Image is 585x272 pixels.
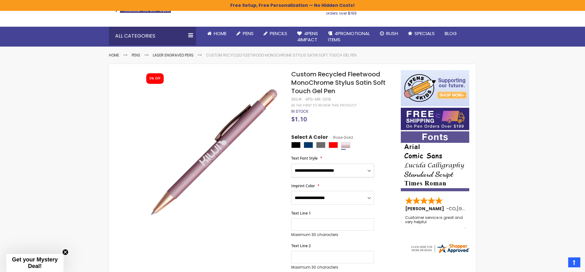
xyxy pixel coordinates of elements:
span: Text Font Style [291,156,318,161]
span: CO [449,206,456,212]
a: Be the first to review this product [291,103,357,108]
a: Laser Engraved Pens [153,52,194,58]
button: Close teaser [62,249,68,255]
span: Home [214,30,227,37]
a: Blog [440,27,462,40]
img: 4pens 4 kids [401,70,469,106]
span: Imprint Color [291,183,315,188]
div: Rose Gold [341,142,350,148]
span: - , [446,206,503,212]
a: Pens [132,52,140,58]
span: Rose Gold [328,135,353,140]
span: $1.10 [291,115,307,123]
img: Free shipping on orders over $199 [401,108,469,130]
a: Specials [403,27,440,40]
div: Availability [291,109,308,114]
span: Custom Recycled Fleetwood MonoChrome Stylus Satin Soft Touch Gel Pen [291,70,386,95]
img: 4pens.com widget logo [410,243,470,254]
li: Custom Recycled Fleetwood MonoChrome Stylus Satin Soft Touch Gel Pen [206,53,357,58]
span: [PERSON_NAME] [405,206,446,212]
img: font-personalization-examples [401,131,469,191]
p: Maximum 30 characters [291,232,374,237]
a: 4pens.com certificate URL [410,250,470,255]
div: Get your Mystery Deal!Close teaser [6,254,63,272]
div: Navy Blue [304,142,313,148]
span: Select A Color [291,134,328,142]
div: Black [291,142,301,148]
a: 4Pens4impact [292,27,323,47]
div: Red [329,142,338,148]
span: Text Line 2 [291,243,311,248]
a: Rush [375,27,403,40]
a: Top [568,257,580,267]
a: Home [109,52,119,58]
a: Pencils [259,27,292,40]
div: 5% OFF [149,76,161,81]
span: Text Line 1 [291,211,311,216]
span: [GEOGRAPHIC_DATA] [457,206,503,212]
strong: SKU [291,97,303,102]
span: Rush [386,30,398,37]
span: 4Pens 4impact [297,30,318,43]
span: Specials [414,30,435,37]
span: Blog [445,30,457,37]
div: All Categories [109,27,196,45]
span: Pencils [270,30,287,37]
a: Pens [232,27,259,40]
p: Maximum 30 characters [291,265,374,270]
div: Customer service is great and very helpful [405,215,466,229]
span: In stock [291,109,308,114]
span: 4PROMOTIONAL ITEMS [328,30,370,43]
img: rose-gold-4pg-mr-2016-fleetwood-monochrome-pen-main-new-laser.jpg [141,79,283,221]
span: Get your Mystery Deal! [12,256,58,269]
a: Home [202,27,232,40]
span: Pens [243,30,254,37]
div: 4PG-MR-2016 [305,97,331,102]
div: Grey [316,142,325,148]
a: 4PROMOTIONALITEMS [323,27,375,47]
